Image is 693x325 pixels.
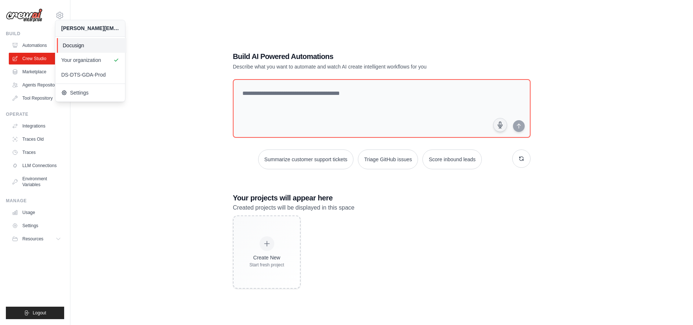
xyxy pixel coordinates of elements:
button: Summarize customer support tickets [258,149,353,169]
a: Your organization [55,53,125,67]
span: Logout [33,310,46,316]
button: Click to speak your automation idea [493,118,507,132]
a: Usage [9,207,64,218]
button: Triage GitHub issues [358,149,418,169]
a: Settings [55,85,125,100]
a: Tool Repository [9,92,64,104]
button: Get new suggestions [512,149,531,168]
a: Docusign [57,38,126,53]
p: Created projects will be displayed in this space [233,203,531,213]
a: Crew Studio [9,53,64,64]
div: Manage [6,198,64,204]
a: Settings [9,220,64,232]
span: Docusign [63,42,121,49]
a: Environment Variables [9,173,64,191]
img: Logo [6,8,43,22]
span: Your organization [61,56,119,64]
div: Build [6,31,64,37]
span: Settings [61,89,119,96]
button: Score inbound leads [422,149,482,169]
div: Operate [6,111,64,117]
div: [PERSON_NAME][EMAIL_ADDRESS][PERSON_NAME][DOMAIN_NAME] [61,25,119,32]
div: Start fresh project [249,262,284,268]
button: Logout [6,307,64,319]
a: DS-DTS-GDA-Prod [55,67,125,82]
h1: Build AI Powered Automations [233,51,479,62]
button: Resources [9,233,64,245]
span: DS-DTS-GDA-Prod [61,71,119,78]
div: Create New [249,254,284,261]
h3: Your projects will appear here [233,193,531,203]
iframe: Chat Widget [656,290,693,325]
a: LLM Connections [9,160,64,171]
a: Marketplace [9,66,64,78]
a: Traces Old [9,133,64,145]
p: Describe what you want to automate and watch AI create intelligent workflows for you [233,63,479,70]
a: Integrations [9,120,64,132]
a: Agents Repository [9,79,64,91]
a: Automations [9,40,64,51]
a: Traces [9,147,64,158]
span: Resources [22,236,43,242]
